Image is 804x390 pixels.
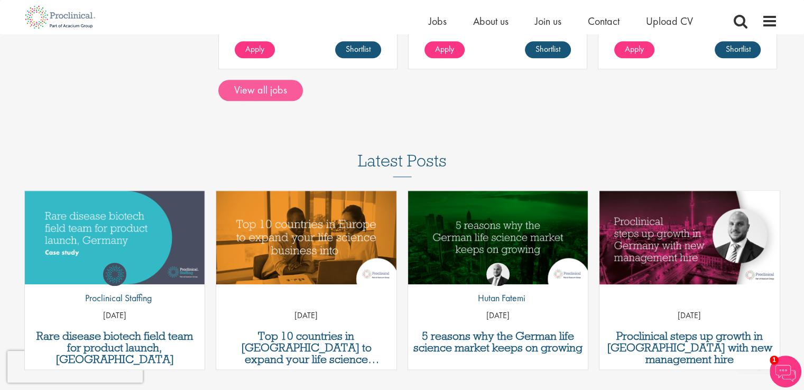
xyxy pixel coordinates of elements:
a: Contact [588,14,620,28]
a: Shortlist [715,41,761,58]
img: Chatbot [770,356,801,387]
p: [DATE] [216,310,396,322]
a: Top 10 countries in [GEOGRAPHIC_DATA] to expand your life science business into [221,330,391,365]
a: Upload CV [646,14,693,28]
a: About us [473,14,509,28]
a: Link to a post [599,191,780,284]
p: Proclinical Staffing [77,291,152,305]
a: Hutan Fatemi Hutan Fatemi [470,263,525,310]
a: Shortlist [525,41,571,58]
a: Rare disease biotech field team for product launch, [GEOGRAPHIC_DATA] [30,330,200,365]
a: Apply [424,41,465,58]
span: Apply [625,43,644,54]
span: Apply [245,43,264,54]
a: Proclinical steps up growth in [GEOGRAPHIC_DATA] with new management hire [605,330,774,365]
iframe: reCAPTCHA [7,351,143,383]
p: [DATE] [25,310,205,322]
p: [DATE] [599,310,780,322]
a: Proclinical Staffing Proclinical Staffing [77,263,152,310]
h3: Latest Posts [358,152,447,177]
a: Join us [535,14,561,28]
img: Hutan Fatemi [486,263,510,286]
p: Hutan Fatemi [470,291,525,305]
img: Top 10 countries in Europe for life science companies [216,191,396,284]
a: Link to a post [25,191,205,284]
p: [DATE] [408,310,588,322]
img: Proclinical Staffing [103,263,126,286]
a: Jobs [429,14,447,28]
img: Hutan Fatemi joins Proclinical Germany [599,191,780,286]
a: Apply [235,41,275,58]
a: 5 reasons why the German life science market keeps on growing [413,330,583,354]
img: German life science market [408,191,588,284]
span: 1 [770,356,779,365]
span: Apply [435,43,454,54]
a: View all jobs [218,80,303,101]
a: Link to a post [216,191,396,284]
a: Link to a post [408,191,588,284]
a: Shortlist [335,41,381,58]
a: Apply [614,41,654,58]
